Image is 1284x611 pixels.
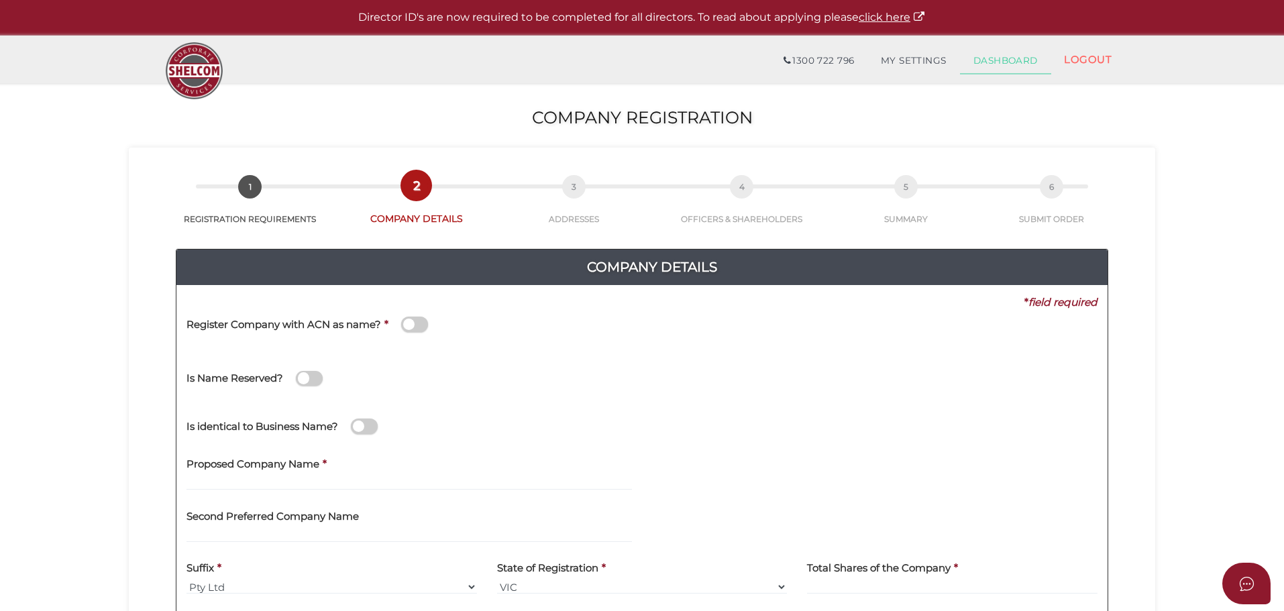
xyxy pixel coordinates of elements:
a: 3ADDRESSES [495,190,653,225]
i: field required [1028,296,1098,309]
h4: Is identical to Business Name? [186,421,338,433]
a: 2COMPANY DETAILS [338,188,496,225]
span: 4 [730,175,753,199]
h4: State of Registration [497,563,598,574]
a: LOGOUT [1051,46,1125,73]
a: click here [859,11,926,23]
h4: Is Name Reserved? [186,373,283,384]
h4: Register Company with ACN as name? [186,319,381,331]
span: 1 [238,175,262,199]
a: 6SUBMIT ORDER [982,190,1122,225]
span: 6 [1040,175,1063,199]
a: 4OFFICERS & SHAREHOLDERS [653,190,831,225]
p: Director ID's are now required to be completed for all directors. To read about applying please [34,10,1250,25]
button: Open asap [1222,563,1271,604]
a: 1REGISTRATION REQUIREMENTS [162,190,338,225]
h4: Proposed Company Name [186,459,319,470]
a: DASHBOARD [960,48,1051,74]
h4: Company Details [186,256,1118,278]
span: 5 [894,175,918,199]
span: 2 [405,174,428,197]
h4: Suffix [186,563,214,574]
h4: Total Shares of the Company [807,563,951,574]
img: Logo [159,36,229,106]
a: 5SUMMARY [831,190,982,225]
a: 1300 722 796 [770,48,867,74]
h4: Second Preferred Company Name [186,511,359,522]
a: MY SETTINGS [867,48,960,74]
span: 3 [562,175,586,199]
